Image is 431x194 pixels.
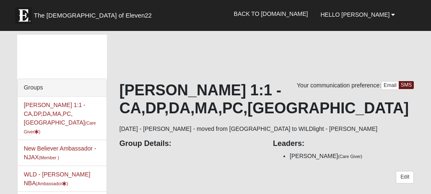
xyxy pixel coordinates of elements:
span: Your communication preference: [297,82,381,89]
span: Hello [PERSON_NAME] [320,11,389,18]
a: WLD - [PERSON_NAME] NBA(Ambassador) [24,171,91,186]
h4: Leaders: [273,139,414,148]
small: (Care Giver ) [24,120,96,134]
img: Eleven22 logo [15,7,32,24]
a: The [DEMOGRAPHIC_DATA] of Eleven22 [11,3,179,24]
a: Hello [PERSON_NAME] [314,4,401,25]
a: New Believer Ambassador - NJAX(Member ) [24,145,96,161]
a: [PERSON_NAME] 1:1 -CA,DP,DA,MA,PC,[GEOGRAPHIC_DATA](Care Giver) [24,102,96,135]
span: The [DEMOGRAPHIC_DATA] of Eleven22 [34,11,152,20]
a: Edit [396,171,414,183]
h1: [PERSON_NAME] 1:1 -CA,DP,DA,MA,PC,[GEOGRAPHIC_DATA] [119,81,414,117]
small: (Member ) [39,155,59,160]
small: (Care Giver) [338,154,362,159]
a: Back to [DOMAIN_NAME] [228,3,314,24]
h4: Group Details: [119,139,260,148]
div: Groups [18,79,106,97]
a: Email [381,81,399,90]
a: SMS [399,81,414,89]
li: [PERSON_NAME] [290,152,414,161]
